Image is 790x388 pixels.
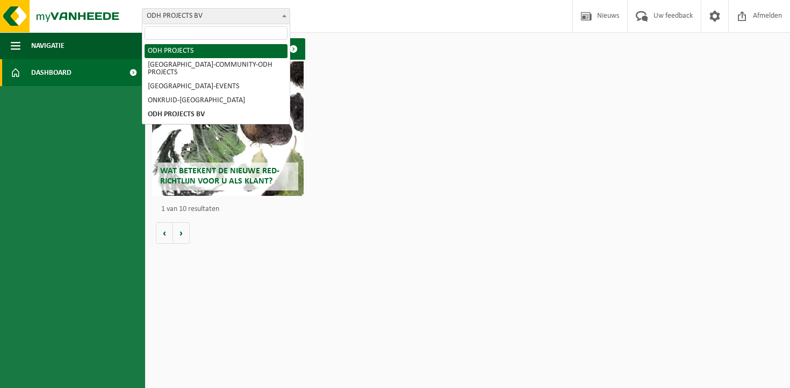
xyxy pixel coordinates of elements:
[142,9,290,24] span: ODH PROJECTS BV
[31,59,71,86] span: Dashboard
[161,206,300,213] p: 1 van 10 resultaten
[145,108,288,122] li: ODH PROJECTS BV
[31,32,64,59] span: Navigatie
[152,61,304,196] a: Wat betekent de nieuwe RED-richtlijn voor u als klant?
[160,167,279,186] span: Wat betekent de nieuwe RED-richtlijn voor u als klant?
[173,222,190,244] button: Volgende
[145,44,288,58] li: ODH PROJECTS
[156,222,173,244] button: Vorige
[145,58,288,80] li: [GEOGRAPHIC_DATA]-COMMUNITY-ODH PROJECTS
[142,8,290,24] span: ODH PROJECTS BV
[145,94,288,108] li: ONKRUID-[GEOGRAPHIC_DATA]
[145,80,288,94] li: [GEOGRAPHIC_DATA]-EVENTS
